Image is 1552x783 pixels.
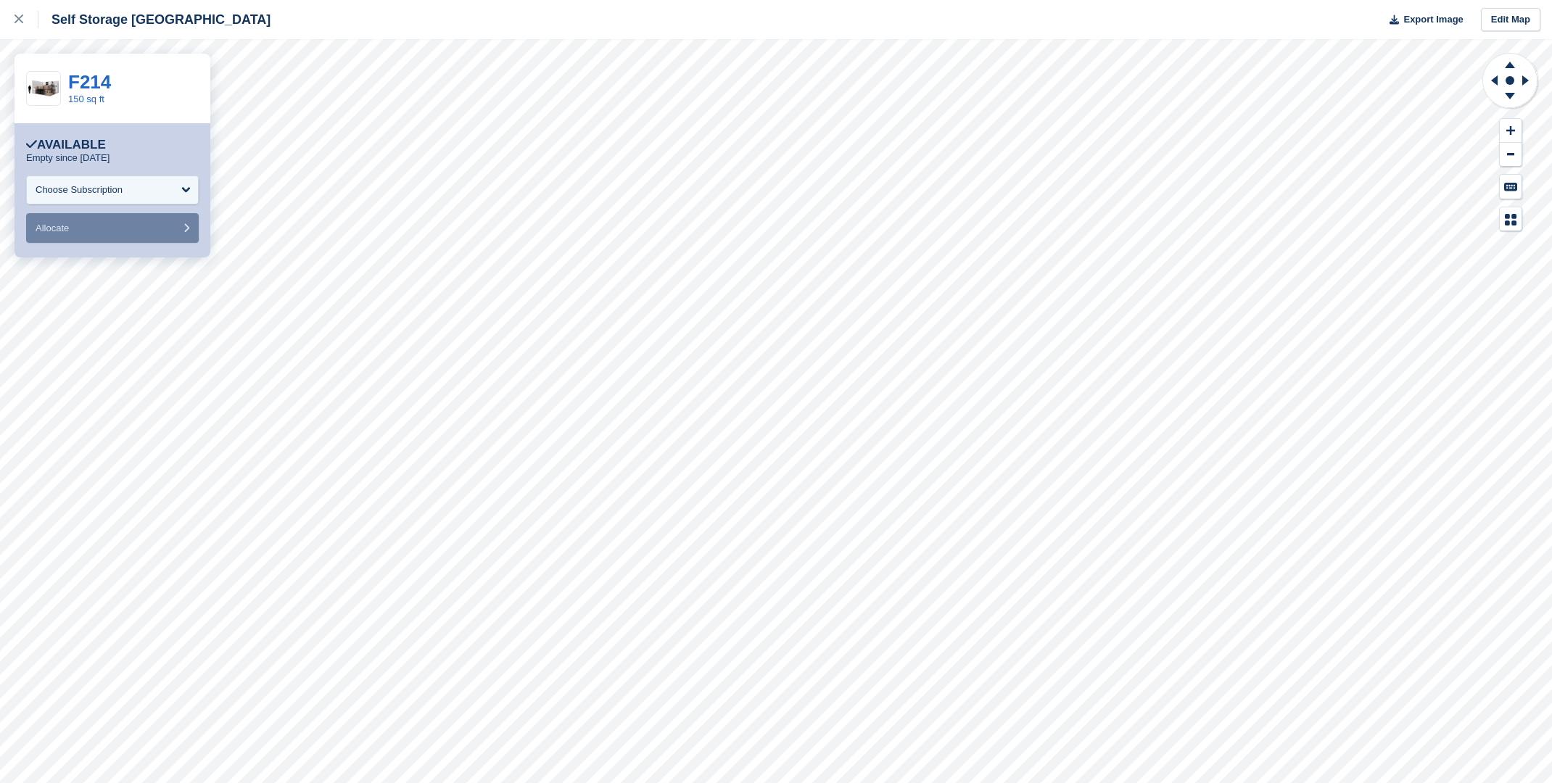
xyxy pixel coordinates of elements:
[68,71,111,93] a: F214
[27,76,60,101] img: 150-sqft-unit.jpg
[36,223,69,233] span: Allocate
[26,152,110,164] p: Empty since [DATE]
[1481,8,1540,32] a: Edit Map
[38,11,271,28] div: Self Storage [GEOGRAPHIC_DATA]
[26,213,199,243] button: Allocate
[1381,8,1464,32] button: Export Image
[1500,175,1522,199] button: Keyboard Shortcuts
[36,183,123,197] div: Choose Subscription
[1403,12,1463,27] span: Export Image
[1500,207,1522,231] button: Map Legend
[1500,143,1522,167] button: Zoom Out
[68,94,104,104] a: 150 sq ft
[26,138,106,152] div: Available
[1500,119,1522,143] button: Zoom In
